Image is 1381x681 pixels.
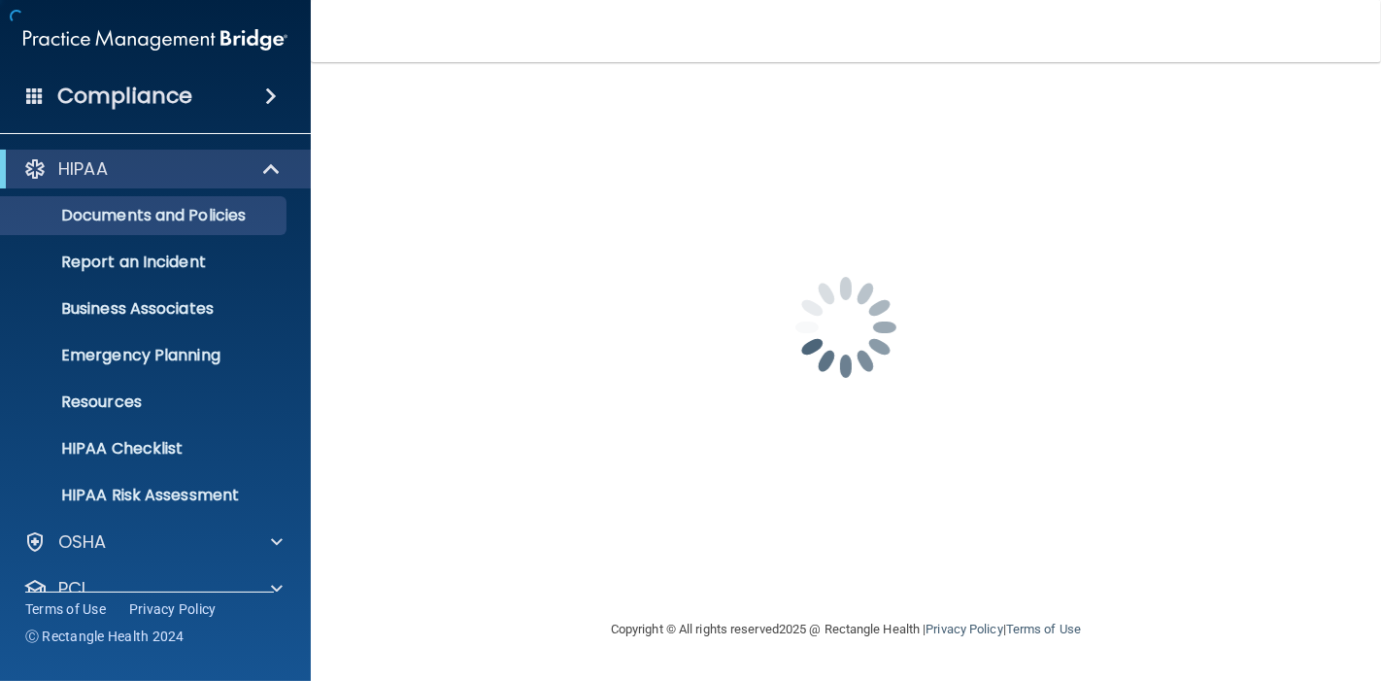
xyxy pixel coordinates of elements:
p: Resources [13,392,278,412]
p: HIPAA Checklist [13,439,278,459]
a: PCI [23,577,283,600]
h4: Compliance [57,83,192,110]
p: Documents and Policies [13,206,278,225]
a: Terms of Use [25,599,106,619]
a: Terms of Use [1006,622,1081,636]
p: Report an Incident [13,253,278,272]
span: Ⓒ Rectangle Health 2024 [25,627,185,646]
a: HIPAA [23,157,282,181]
a: OSHA [23,530,283,554]
p: Business Associates [13,299,278,319]
p: PCI [58,577,85,600]
p: Emergency Planning [13,346,278,365]
a: Privacy Policy [129,599,217,619]
p: OSHA [58,530,107,554]
div: Copyright © All rights reserved 2025 @ Rectangle Health | | [491,598,1200,661]
img: PMB logo [23,20,287,59]
img: spinner.e123f6fc.gif [749,230,943,425]
a: Privacy Policy [926,622,1002,636]
p: HIPAA [58,157,108,181]
p: HIPAA Risk Assessment [13,486,278,505]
